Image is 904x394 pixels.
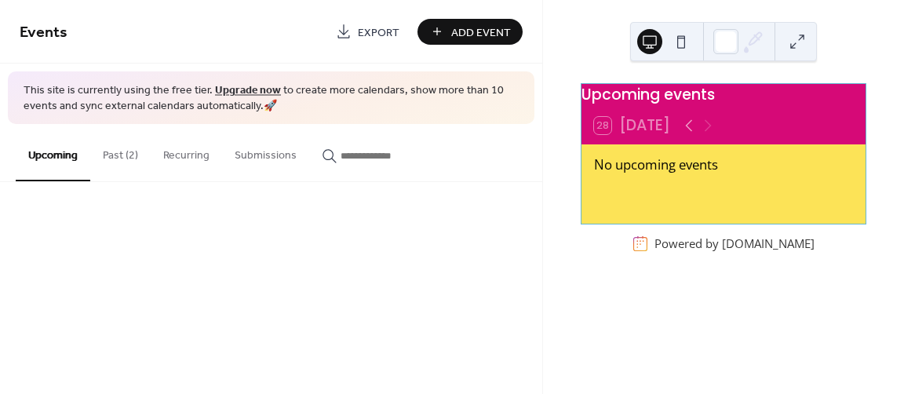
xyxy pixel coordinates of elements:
[722,235,815,251] a: [DOMAIN_NAME]
[358,24,399,41] span: Export
[24,83,519,114] span: This site is currently using the free tier. to create more calendars, show more than 10 events an...
[222,124,309,180] button: Submissions
[417,19,523,45] button: Add Event
[581,84,866,107] div: Upcoming events
[654,235,815,251] div: Powered by
[90,124,151,180] button: Past (2)
[151,124,222,180] button: Recurring
[16,124,90,181] button: Upcoming
[20,17,67,48] span: Events
[594,155,853,174] div: No upcoming events
[451,24,511,41] span: Add Event
[215,80,281,101] a: Upgrade now
[324,19,411,45] a: Export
